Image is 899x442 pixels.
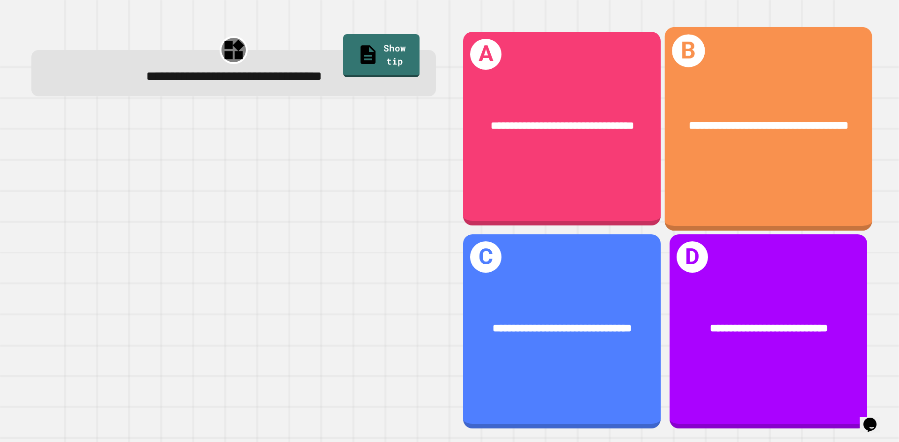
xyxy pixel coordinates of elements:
a: Show tip [343,34,420,77]
h1: C [470,241,501,273]
iframe: chat widget [860,405,890,433]
h1: A [470,39,501,70]
h1: D [677,241,708,273]
h1: B [672,34,705,67]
